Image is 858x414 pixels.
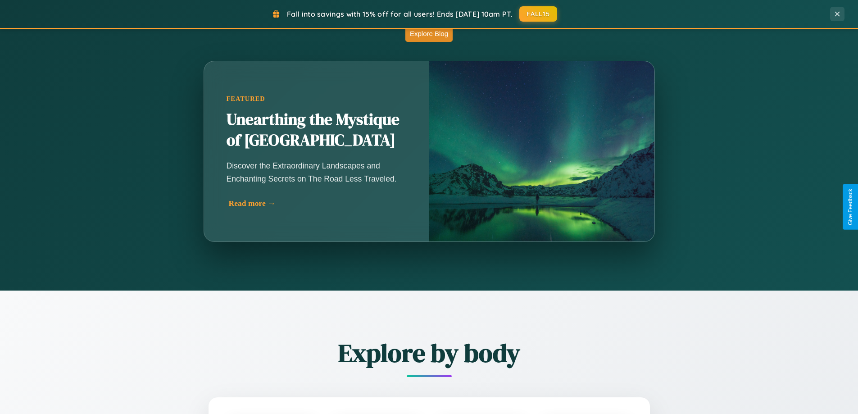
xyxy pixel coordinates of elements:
[847,189,853,225] div: Give Feedback
[227,159,407,185] p: Discover the Extraordinary Landscapes and Enchanting Secrets on The Road Less Traveled.
[159,336,699,370] h2: Explore by body
[229,199,409,208] div: Read more →
[519,6,557,22] button: FALL15
[287,9,513,18] span: Fall into savings with 15% off for all users! Ends [DATE] 10am PT.
[227,95,407,103] div: Featured
[227,109,407,151] h2: Unearthing the Mystique of [GEOGRAPHIC_DATA]
[405,25,453,42] button: Explore Blog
